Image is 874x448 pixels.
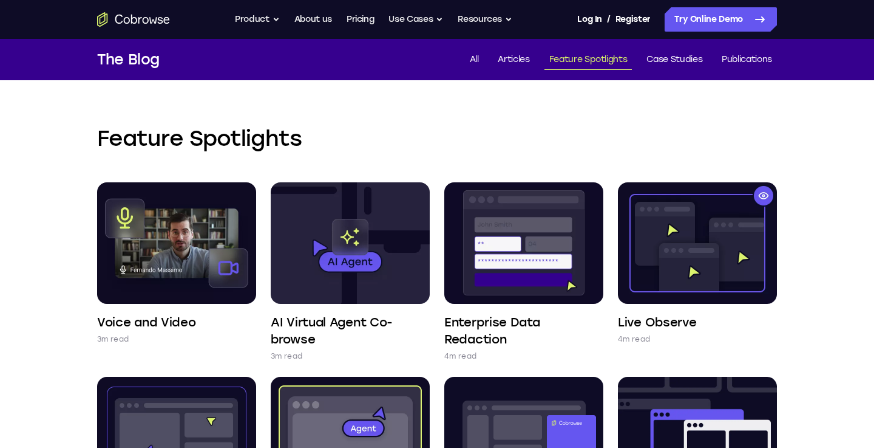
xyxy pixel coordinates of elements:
button: Resources [458,7,512,32]
a: Enterprise Data Redaction 4m read [444,182,603,362]
h2: Feature Spotlights [97,124,777,153]
a: Feature Spotlights [544,50,632,70]
img: Voice and Video [97,182,256,304]
a: Pricing [347,7,374,32]
a: All [465,50,484,70]
a: Publications [717,50,777,70]
p: 3m read [97,333,129,345]
h4: Live Observe [618,314,696,331]
a: Live Observe 4m read [618,182,777,345]
span: / [607,12,611,27]
button: Product [235,7,280,32]
button: Use Cases [388,7,443,32]
img: Live Observe [618,182,777,304]
a: Try Online Demo [665,7,777,32]
h4: Voice and Video [97,314,196,331]
a: Voice and Video 3m read [97,182,256,345]
p: 4m read [444,350,476,362]
a: Go to the home page [97,12,170,27]
h1: The Blog [97,49,160,71]
a: Articles [493,50,534,70]
img: Enterprise Data Redaction [444,182,603,304]
a: Register [615,7,651,32]
h4: Enterprise Data Redaction [444,314,603,348]
a: Case Studies [642,50,707,70]
a: AI Virtual Agent Co-browse 3m read [271,182,430,362]
a: Log In [577,7,601,32]
a: About us [294,7,332,32]
h4: AI Virtual Agent Co-browse [271,314,430,348]
p: 4m read [618,333,650,345]
p: 3m read [271,350,302,362]
img: AI Virtual Agent Co-browse [271,182,430,304]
